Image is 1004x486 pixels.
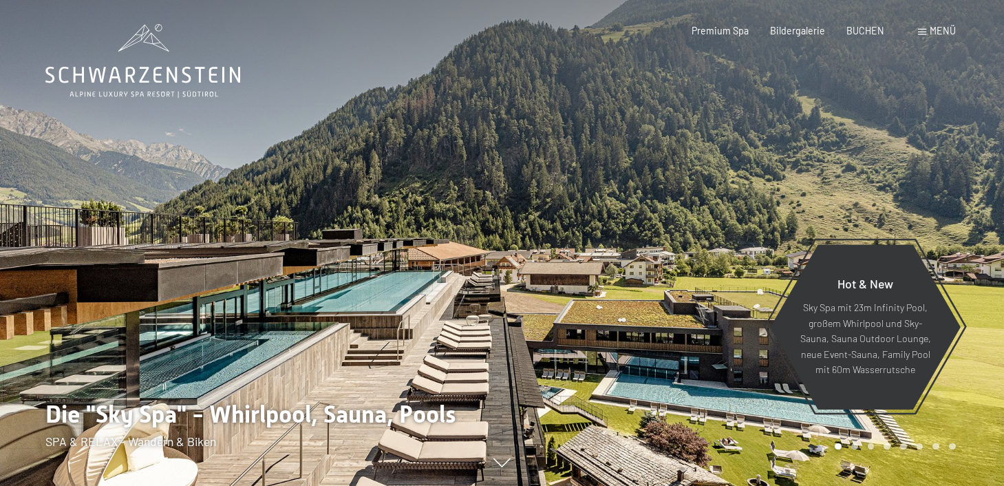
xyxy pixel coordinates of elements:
div: Carousel Page 5 [900,443,907,450]
div: Carousel Page 6 [917,443,923,450]
div: Carousel Page 4 [884,443,890,450]
span: Menü [930,25,956,36]
div: Carousel Pagination [830,443,955,450]
a: Bildergalerie [770,25,825,36]
div: Carousel Page 7 [932,443,939,450]
a: BUCHEN [846,25,884,36]
div: Carousel Page 3 [868,443,875,450]
a: Premium Spa [692,25,749,36]
div: Carousel Page 1 (Current Slide) [835,443,842,450]
a: Hot & New Sky Spa mit 23m Infinity Pool, großem Whirlpool und Sky-Sauna, Sauna Outdoor Lounge, ne... [769,244,961,410]
div: Carousel Page 2 [851,443,858,450]
div: Carousel Page 8 [949,443,956,450]
span: Hot & New [837,276,893,291]
p: Sky Spa mit 23m Infinity Pool, großem Whirlpool und Sky-Sauna, Sauna Outdoor Lounge, neue Event-S... [800,300,931,378]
